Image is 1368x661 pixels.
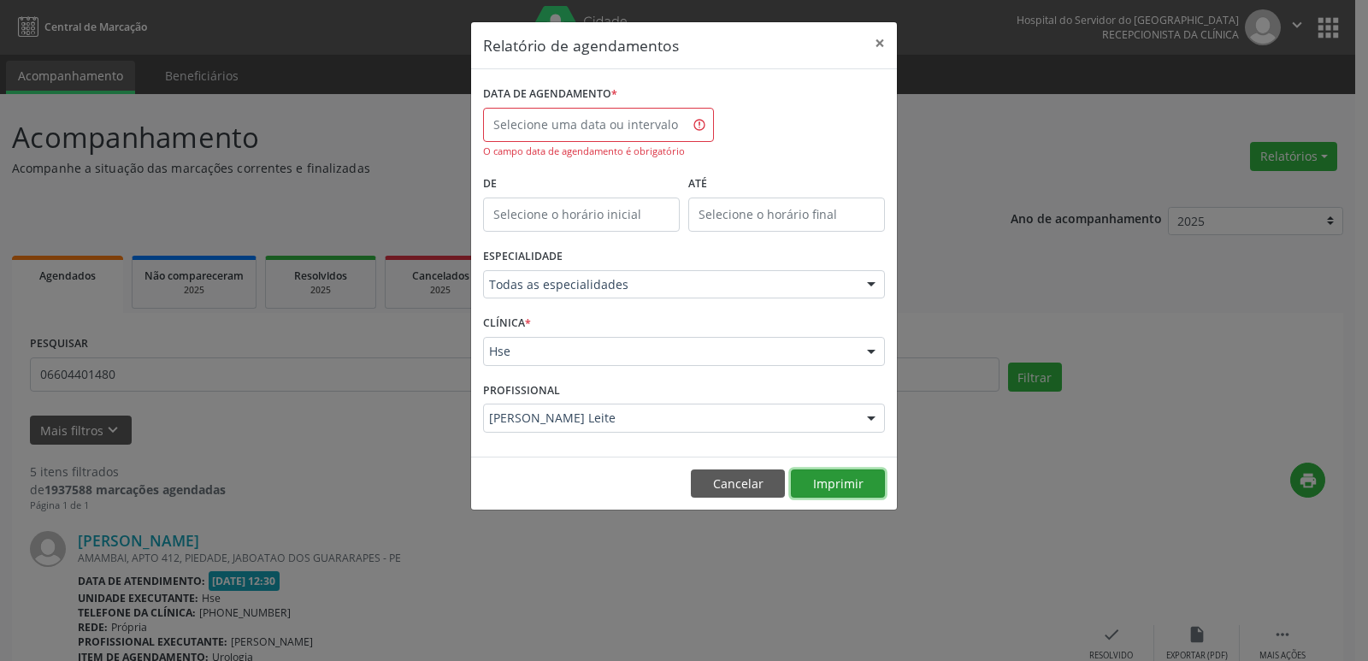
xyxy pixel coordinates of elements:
[691,469,785,499] button: Cancelar
[483,108,714,142] input: Selecione uma data ou intervalo
[483,145,714,159] div: O campo data de agendamento é obrigatório
[483,378,560,404] label: PROFISSIONAL
[688,198,885,232] input: Selecione o horário final
[483,171,680,198] label: De
[688,171,885,198] label: ATÉ
[483,310,531,337] label: CLÍNICA
[489,410,850,427] span: [PERSON_NAME] Leite
[483,244,563,270] label: ESPECIALIDADE
[489,276,850,293] span: Todas as especialidades
[483,81,617,108] label: DATA DE AGENDAMENTO
[489,343,850,360] span: Hse
[863,22,897,64] button: Close
[483,34,679,56] h5: Relatório de agendamentos
[791,469,885,499] button: Imprimir
[483,198,680,232] input: Selecione o horário inicial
